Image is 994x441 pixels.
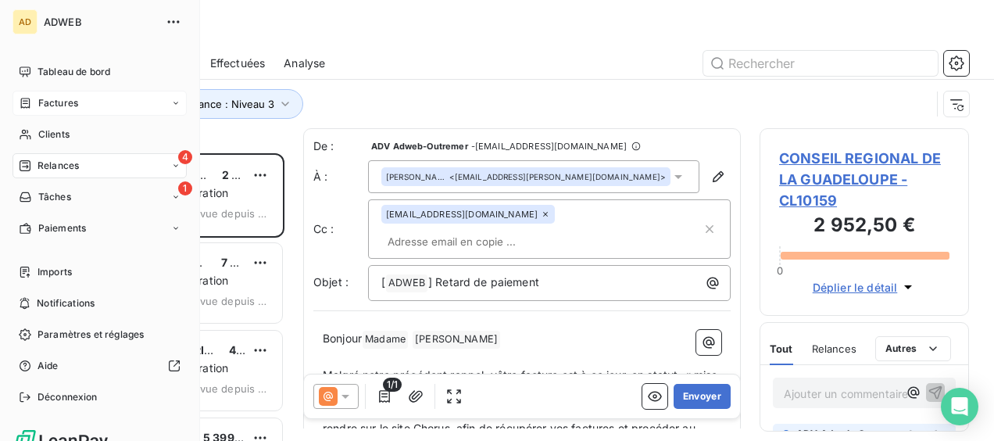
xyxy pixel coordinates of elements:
span: prévue depuis 114 jours [183,207,270,220]
span: 7 552,34 € [221,256,281,269]
div: Open Intercom Messenger [941,388,978,425]
span: [DATE] 04:26 [909,429,966,439]
span: ADWEB [386,274,427,292]
button: Envoyer [674,384,731,409]
span: 1 [178,181,192,195]
div: <[EMAIL_ADDRESS][PERSON_NAME][DOMAIN_NAME]> [386,171,666,182]
div: AD [13,9,38,34]
button: Autres [875,336,951,361]
span: - [EMAIL_ADDRESS][DOMAIN_NAME] [471,142,627,151]
input: Adresse email en copie ... [381,230,562,253]
span: Relances [812,342,856,355]
span: Objet : [313,275,349,289]
span: [PERSON_NAME] [386,171,446,182]
input: Rechercher [703,51,938,76]
span: Tableau de bord [38,65,110,79]
span: Factures [38,96,78,110]
span: De : [313,138,368,154]
span: prévue depuis 9 jours [183,382,270,395]
span: Clients [38,127,70,142]
span: Déplier le détail [813,279,898,296]
label: Cc : [313,221,368,237]
span: Malgré notre précédent rappel, vôtre facture est à ce jour, en statut « mise à disposition du des... [323,368,721,400]
span: Imports [38,265,72,279]
h3: 2 952,50 € [779,211,949,242]
span: Aide [38,359,59,373]
span: Tâches [38,190,71,204]
span: ] Retard de paiement [428,275,539,289]
span: 0 [777,264,783,277]
a: Aide [13,353,187,378]
span: Paramètres et réglages [38,328,144,342]
span: Bonjour [323,332,362,345]
label: À : [313,169,368,185]
span: Effectuées [210,56,266,71]
span: Analyse [284,56,325,71]
span: Déconnexion [38,390,98,404]
span: prévue depuis 17 jours [183,295,270,307]
span: Niveau de relance : Niveau 3 [134,98,274,110]
span: Tout [770,342,793,355]
button: Niveau de relance : Niveau 3 [111,89,303,119]
span: ADV Adweb-Outremer [371,142,468,151]
span: Paiements [38,221,86,235]
span: ADWEB [44,16,156,28]
span: ADV Adweb-Outremer [796,427,903,441]
button: Déplier le détail [808,278,921,296]
span: 4 717,96 € [229,343,284,357]
span: [PERSON_NAME] [413,331,500,349]
span: 4 [178,150,192,164]
span: CONSEIL REGIONAL DE LA GUADELOUPE - CL10159 [779,148,949,211]
span: [EMAIL_ADDRESS][DOMAIN_NAME] [386,210,538,219]
span: Madame [363,331,408,349]
span: Relances [38,159,79,173]
span: Notifications [37,296,95,310]
span: [ [381,275,385,289]
span: 1/1 [383,378,402,392]
span: 2 952,50 € [222,168,282,181]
